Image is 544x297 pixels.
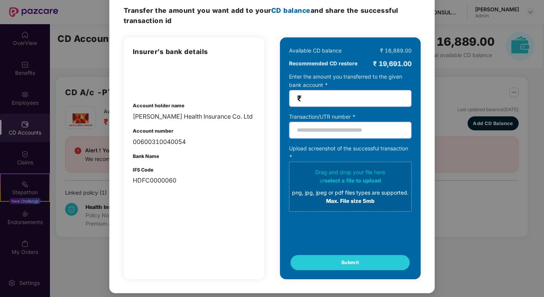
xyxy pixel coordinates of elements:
span: CD balance [271,6,311,14]
span: select a file to upload [325,177,381,184]
div: ₹ 16,889.00 [380,46,412,55]
h3: Transfer the amount and share the successful transaction id [124,5,421,26]
b: IFS Code [133,167,154,173]
div: [PERSON_NAME] Health Insurance Co. Ltd [133,112,255,121]
div: Available CD balance [289,46,342,55]
button: Submit [291,255,410,270]
div: Enter the amount you transferred to the given bank account * [289,73,412,107]
b: Bank Name [133,153,159,159]
div: 00600310040054 [133,137,255,147]
div: Max. File size 5mb [292,197,409,205]
div: Transaction/UTR number * [289,113,412,121]
div: Upload screenshot of the successful transaction * [289,144,412,212]
b: Account number [133,128,173,134]
h3: Insurer’s bank details [133,46,255,57]
div: or [292,176,409,185]
div: ₹ 19,691.00 [373,59,412,69]
b: Account holder name [133,103,185,108]
div: HDFC0000060 [133,176,255,185]
div: Drag and drop your file here [292,168,409,205]
img: login [133,64,172,91]
b: Recommended CD restore [289,59,357,68]
span: you want add to your [197,6,311,14]
span: ₹ [297,94,302,103]
span: Drag and drop your file hereorselect a file to uploadpng, jpg, jpeg or pdf files types are suppor... [289,162,411,211]
div: png, jpg, jpeg or pdf files types are supported. [292,189,409,197]
span: Submit [341,259,359,266]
